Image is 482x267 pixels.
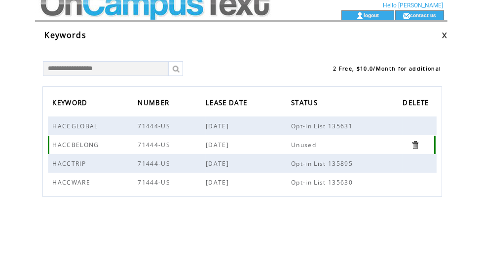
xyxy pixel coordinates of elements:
[291,159,355,168] span: Opt-in List 135895
[206,178,231,187] span: [DATE]
[45,30,87,40] span: Keywords
[291,141,319,149] span: Unused
[138,159,173,168] span: 71444-US
[403,12,410,20] img: contact_us_icon.gif
[291,96,323,112] a: STATUS
[410,12,436,18] a: contact us
[138,96,175,112] a: NUMBER
[206,122,231,130] span: [DATE]
[53,178,93,187] span: HACCWARE
[138,122,173,130] span: 71444-US
[291,178,355,187] span: Opt-in List 135630
[206,96,252,112] a: LEASE DATE
[364,12,379,18] a: logout
[53,122,101,130] span: HACCGLOBAL
[138,178,173,187] span: 71444-US
[206,159,231,168] span: [DATE]
[403,96,432,112] span: DELETE
[206,96,250,112] span: LEASE DATE
[383,2,444,9] span: Hello [PERSON_NAME]
[53,141,102,149] span: HACCBELONG
[53,159,89,168] span: HACCTRIP
[53,96,93,112] a: KEYWORD
[333,65,441,72] span: 2 Free, $10.0/Month for additional
[291,122,355,130] span: Opt-in List 135631
[138,141,173,149] span: 71444-US
[53,96,90,112] span: KEYWORD
[356,12,364,20] img: account_icon.gif
[206,141,231,149] span: [DATE]
[291,96,320,112] span: STATUS
[138,96,172,112] span: NUMBER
